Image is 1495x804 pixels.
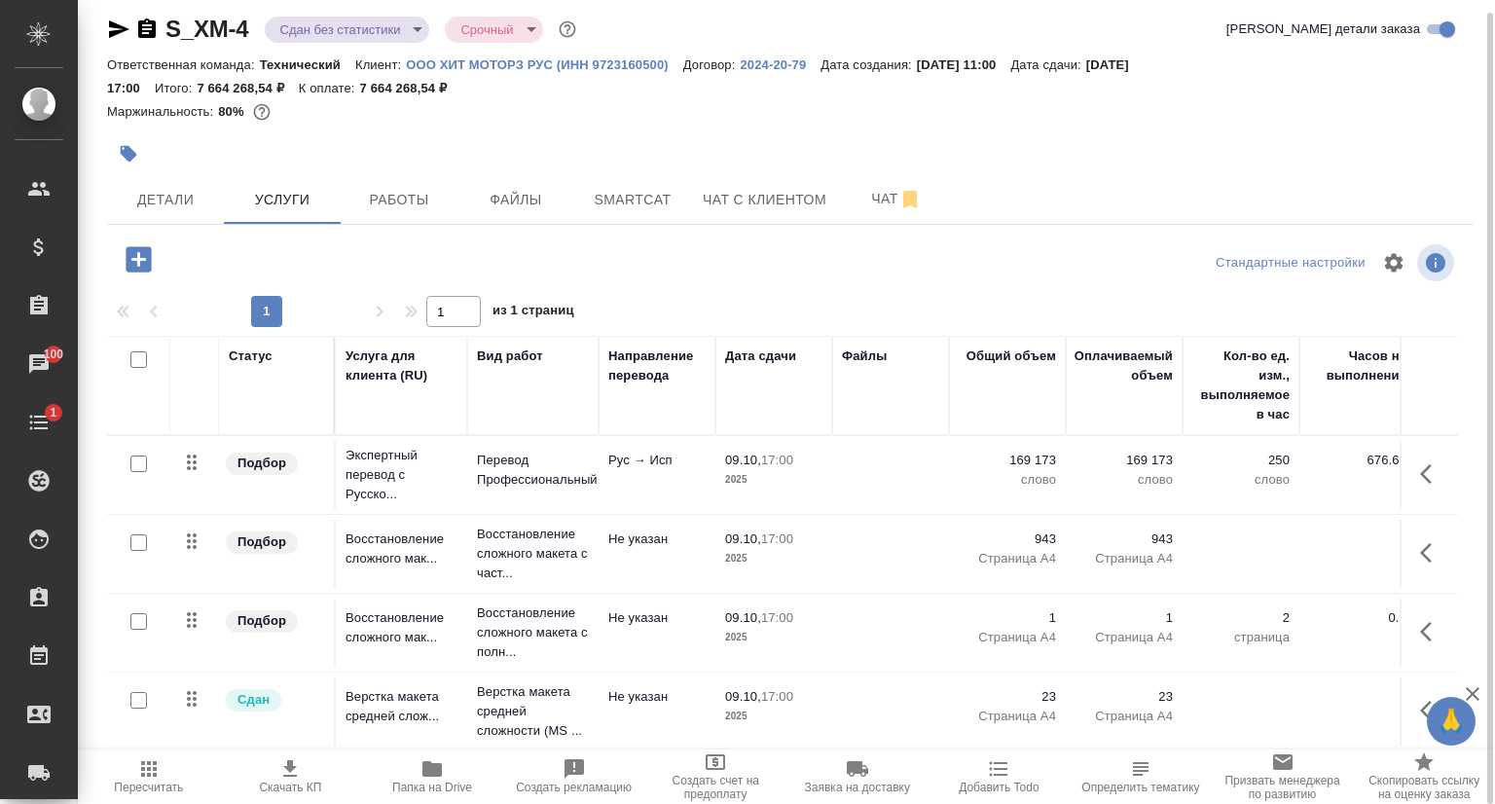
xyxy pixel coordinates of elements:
td: 0.5 [1299,599,1416,667]
div: split button [1211,248,1370,278]
p: Страница А4 [1076,549,1173,568]
div: Оплачиваемый объем [1075,347,1173,385]
button: Заявка на доставку [786,749,929,804]
span: Чат [850,187,943,211]
div: Часов на выполнение [1309,347,1406,385]
span: Призвать менеджера по развитию [1223,774,1342,801]
a: S_XM-4 [165,16,249,42]
span: Пересчитать [114,781,183,794]
button: Добавить услугу [112,239,165,279]
div: Сдан без статистики [265,17,430,43]
p: 09.10, [725,689,761,704]
td: 676.69 [1299,441,1416,509]
p: Не указан [608,687,706,707]
span: Настроить таблицу [1370,239,1417,286]
span: Скопировать ссылку на оценку заказа [1365,774,1483,801]
p: 169 173 [959,451,1056,470]
span: Добавить Todo [959,781,1039,794]
p: Восстановление сложного мак... [346,608,457,647]
span: Скачать КП [259,781,321,794]
p: Ответственная команда: [107,57,260,72]
p: Не указан [608,530,706,549]
button: Создать рекламацию [503,749,645,804]
div: Файлы [842,347,887,366]
button: Показать кнопки [1408,687,1455,734]
span: Папка на Drive [392,781,472,794]
p: Итого: [155,81,197,95]
p: К оплате: [299,81,360,95]
p: ООО ХИТ МОТОРЗ РУС (ИНН 9723160500) [406,57,683,72]
button: Показать кнопки [1408,451,1455,497]
a: 2024-20-79 [740,55,820,72]
button: Пересчитать [78,749,220,804]
div: Статус [229,347,273,366]
p: Верстка макета средней слож... [346,687,457,726]
td: 0 [1299,677,1416,746]
button: Сдан без статистики [274,21,407,38]
svg: Отписаться [898,188,922,211]
p: 2025 [725,549,822,568]
div: Услуга для клиента (RU) [346,347,457,385]
p: 80% [218,104,248,119]
p: 09.10, [725,453,761,467]
span: Создать счет на предоплату [656,774,775,801]
a: ООО ХИТ МОТОРЗ РУС (ИНН 9723160500) [406,55,683,72]
div: Направление перевода [608,347,706,385]
span: Файлы [469,188,563,212]
p: Не указан [608,608,706,628]
p: Экспертный перевод с Русско... [346,446,457,504]
p: Верстка макета средней сложности (MS ... [477,682,589,741]
p: 09.10, [725,610,761,625]
button: Призвать менеджера по развитию [1212,749,1354,804]
button: Папка на Drive [361,749,503,804]
p: 943 [959,530,1056,549]
p: 2 [1192,608,1290,628]
span: 🙏 [1435,701,1468,742]
span: Услуги [236,188,329,212]
p: Клиент: [355,57,406,72]
p: Дата создания: [820,57,916,72]
p: 23 [959,687,1056,707]
button: Показать кнопки [1408,608,1455,655]
button: Скопировать ссылку для ЯМессенджера [107,18,130,41]
p: 1 [1076,608,1173,628]
div: Сдан без статистики [445,17,542,43]
td: 0 [1299,520,1416,588]
p: 1 [959,608,1056,628]
p: Страница А4 [1076,707,1173,726]
p: 2025 [725,470,822,490]
p: 2025 [725,707,822,726]
p: Восстановление сложного мак... [346,530,457,568]
span: Посмотреть информацию [1417,244,1458,281]
p: 7 664 268,54 ₽ [197,81,298,95]
p: [DATE] 11:00 [917,57,1011,72]
span: Smartcat [586,188,679,212]
span: 100 [32,345,76,364]
p: 17:00 [761,689,793,704]
button: Доп статусы указывают на важность/срочность заказа [555,17,580,42]
span: Чат с клиентом [703,188,826,212]
button: 🙏 [1427,697,1476,746]
button: Определить тематику [1070,749,1212,804]
p: Договор: [683,57,741,72]
button: Создать счет на предоплату [644,749,786,804]
p: 23 [1076,687,1173,707]
p: Подбор [237,532,286,552]
p: Перевод Профессиональный [477,451,589,490]
button: Скопировать ссылку на оценку заказа [1353,749,1495,804]
p: Подбор [237,611,286,631]
span: [PERSON_NAME] детали заказа [1226,19,1420,39]
span: Создать рекламацию [516,781,632,794]
p: слово [959,470,1056,490]
button: Срочный [455,21,519,38]
button: Показать кнопки [1408,530,1455,576]
p: Сдан [237,690,270,710]
p: 943 [1076,530,1173,549]
span: 1 [38,403,68,422]
p: 17:00 [761,531,793,546]
span: Заявка на доставку [805,781,910,794]
p: Страница А4 [959,549,1056,568]
p: Рус → Исп [608,451,706,470]
p: Страница А4 [1076,628,1173,647]
a: 100 [5,340,73,388]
